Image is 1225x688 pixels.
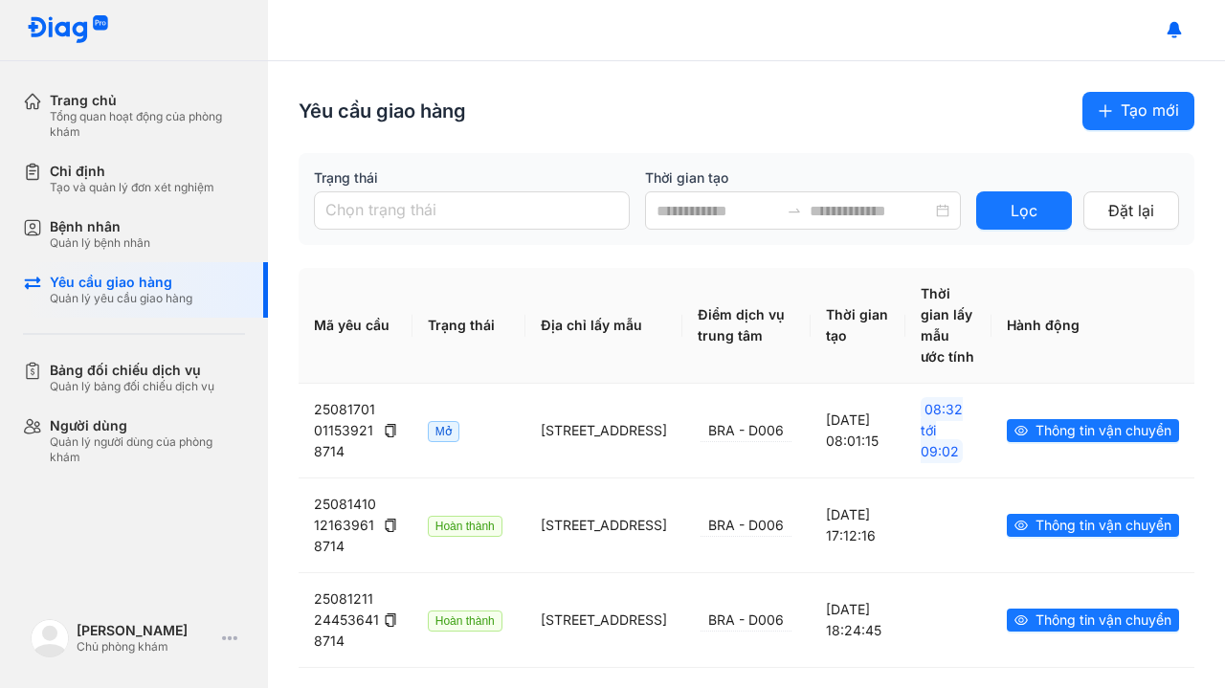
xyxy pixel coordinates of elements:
span: 08:32 tới 09:02 [921,397,963,463]
div: BRA - D006 [701,515,791,537]
span: Đặt lại [1108,199,1154,223]
th: Trạng thái [412,268,525,384]
div: [STREET_ADDRESS] [541,610,667,631]
div: Yêu cầu giao hàng [50,274,192,291]
span: Mở [428,421,459,442]
span: swap-right [787,203,802,218]
span: eye [1014,424,1028,437]
div: [STREET_ADDRESS] [541,515,667,536]
div: Quản lý yêu cầu giao hàng [50,291,192,306]
button: eyeThông tin vận chuyển [1007,514,1179,537]
img: logo [31,619,69,657]
div: [STREET_ADDRESS] [541,420,667,441]
button: Đặt lại [1083,191,1179,230]
label: Trạng thái [314,168,630,188]
span: Thông tin vận chuyển [1036,610,1171,631]
div: 25081701011539218714 [314,399,397,462]
span: copy [384,424,397,437]
span: eye [1014,519,1028,532]
td: [DATE] 18:24:45 [811,572,905,667]
span: Tạo mới [1121,99,1179,122]
button: plusTạo mới [1082,92,1194,130]
div: Yêu cầu giao hàng [299,98,466,124]
span: Lọc [1011,199,1037,223]
button: eyeThông tin vận chuyển [1007,609,1179,632]
div: Quản lý bệnh nhân [50,235,150,251]
span: Thông tin vận chuyển [1036,420,1171,441]
th: Điểm dịch vụ trung tâm [682,268,811,384]
div: BRA - D006 [701,610,791,632]
div: Bệnh nhân [50,218,150,235]
div: Trang chủ [50,92,245,109]
div: Chỉ định [50,163,214,180]
span: copy [384,613,397,627]
span: Thông tin vận chuyển [1036,515,1171,536]
span: Hoàn thành [428,610,502,632]
div: 25081410121639618714 [314,494,397,557]
span: plus [1098,103,1113,119]
span: to [787,203,802,218]
div: Bảng đối chiếu dịch vụ [50,362,214,379]
img: logo [27,15,109,45]
th: Hành động [991,268,1194,384]
label: Thời gian tạo [645,168,961,188]
td: [DATE] 08:01:15 [811,384,905,477]
th: Địa chỉ lấy mẫu [525,268,682,384]
div: Người dùng [50,417,245,434]
div: Tạo và quản lý đơn xét nghiệm [50,180,214,195]
span: Hoàn thành [428,516,502,537]
div: Quản lý người dùng của phòng khám [50,434,245,465]
th: Mã yêu cầu [299,268,412,384]
th: Thời gian lấy mẫu ước tính [905,268,991,384]
div: Tổng quan hoạt động của phòng khám [50,109,245,140]
div: 25081211244536418714 [314,588,397,652]
div: BRA - D006 [701,420,791,442]
button: Lọc [976,191,1072,230]
td: [DATE] 17:12:16 [811,477,905,572]
div: Quản lý bảng đối chiếu dịch vụ [50,379,214,394]
div: Chủ phòng khám [77,639,214,655]
th: Thời gian tạo [811,268,905,384]
span: copy [384,519,397,532]
div: [PERSON_NAME] [77,622,214,639]
button: eyeThông tin vận chuyển [1007,419,1179,442]
span: eye [1014,613,1028,627]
